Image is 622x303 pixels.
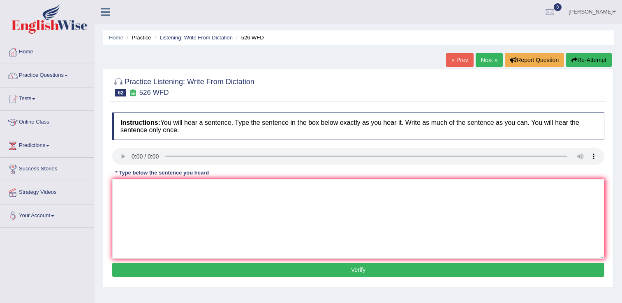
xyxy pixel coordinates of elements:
[128,89,137,97] small: Exam occurring question
[234,34,264,41] li: 526 WFD
[0,111,94,131] a: Online Class
[0,158,94,178] a: Success Stories
[112,169,212,177] div: * Type below the sentence you heard
[476,53,503,67] a: Next »
[554,3,562,11] span: 0
[566,53,612,67] button: Re-Attempt
[125,34,151,41] li: Practice
[112,263,604,277] button: Verify
[505,53,564,67] button: Report Question
[109,34,123,41] a: Home
[0,64,94,85] a: Practice Questions
[112,76,254,96] h2: Practice Listening: Write From Dictation
[0,204,94,225] a: Your Account
[120,119,160,126] b: Instructions:
[0,134,94,155] a: Predictions
[112,112,604,140] h4: You will hear a sentence. Type the sentence in the box below exactly as you hear it. Write as muc...
[0,41,94,61] a: Home
[115,89,126,96] span: 62
[139,89,169,96] small: 526 WFD
[0,87,94,108] a: Tests
[446,53,473,67] a: « Prev
[160,34,233,41] a: Listening: Write From Dictation
[0,181,94,202] a: Strategy Videos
